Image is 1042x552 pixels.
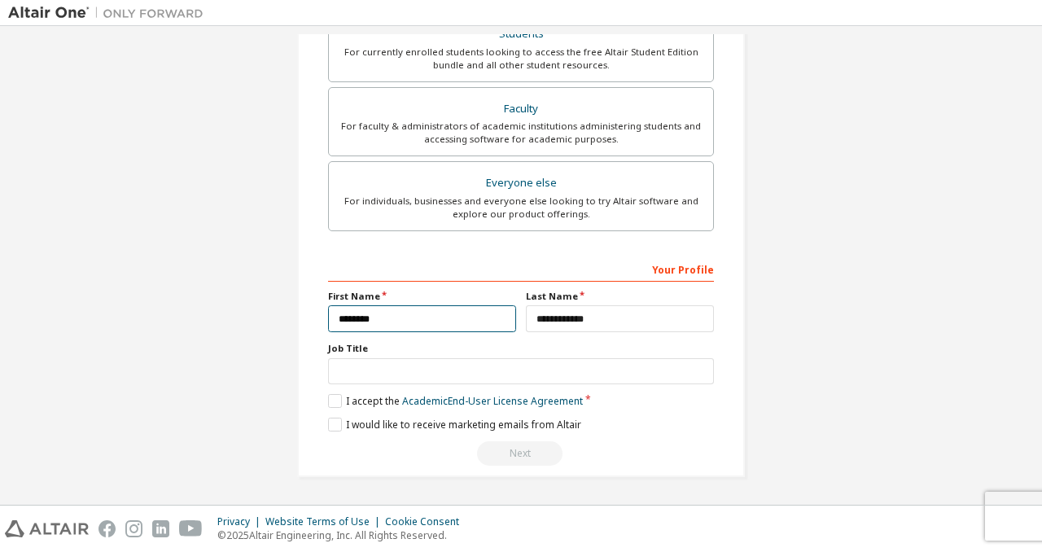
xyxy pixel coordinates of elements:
[339,195,703,221] div: For individuals, businesses and everyone else looking to try Altair software and explore our prod...
[328,441,714,466] div: Read and acccept EULA to continue
[339,172,703,195] div: Everyone else
[328,418,581,432] label: I would like to receive marketing emails from Altair
[217,515,265,528] div: Privacy
[328,290,516,303] label: First Name
[339,46,703,72] div: For currently enrolled students looking to access the free Altair Student Edition bundle and all ...
[385,515,469,528] div: Cookie Consent
[125,520,142,537] img: instagram.svg
[99,520,116,537] img: facebook.svg
[328,256,714,282] div: Your Profile
[328,394,583,408] label: I accept the
[217,528,469,542] p: © 2025 Altair Engineering, Inc. All Rights Reserved.
[339,98,703,120] div: Faculty
[339,23,703,46] div: Students
[526,290,714,303] label: Last Name
[5,520,89,537] img: altair_logo.svg
[179,520,203,537] img: youtube.svg
[339,120,703,146] div: For faculty & administrators of academic institutions administering students and accessing softwa...
[8,5,212,21] img: Altair One
[265,515,385,528] div: Website Terms of Use
[402,394,583,408] a: Academic End-User License Agreement
[328,342,714,355] label: Job Title
[152,520,169,537] img: linkedin.svg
